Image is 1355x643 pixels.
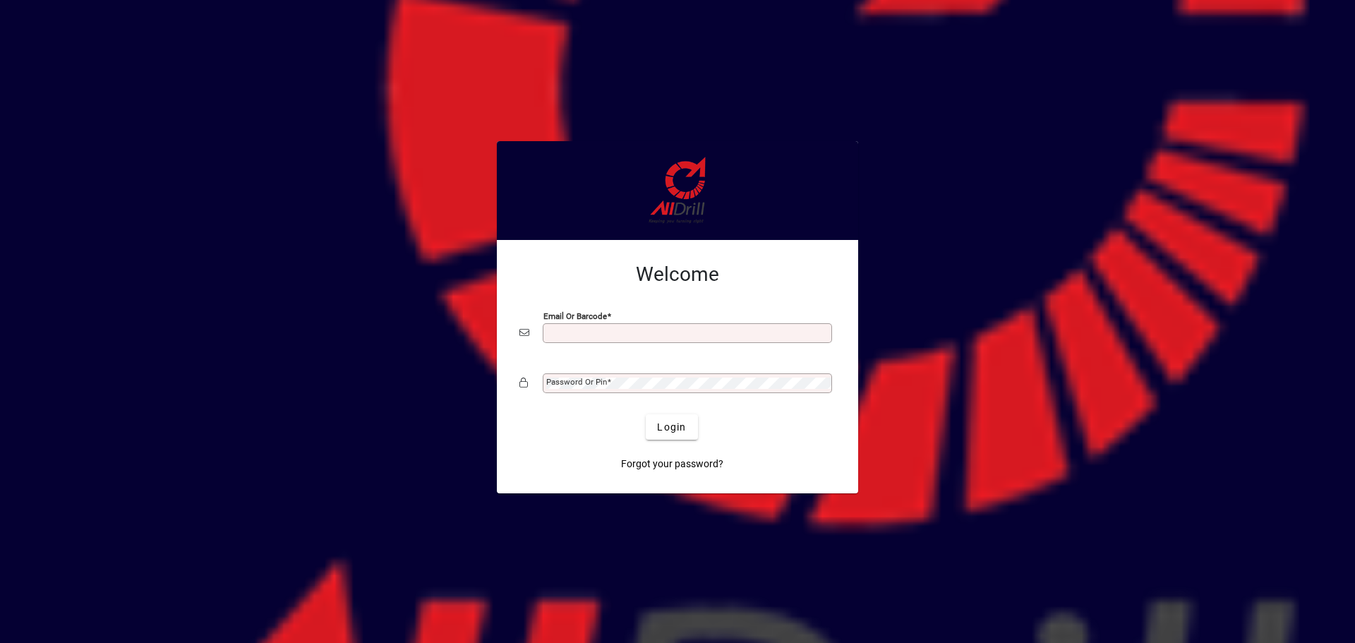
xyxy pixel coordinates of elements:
h2: Welcome [519,263,836,287]
mat-label: Password or Pin [546,377,607,387]
button: Login [646,414,697,440]
a: Forgot your password? [615,451,729,476]
mat-label: Email or Barcode [543,311,607,321]
span: Login [657,420,686,435]
span: Forgot your password? [621,457,723,471]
